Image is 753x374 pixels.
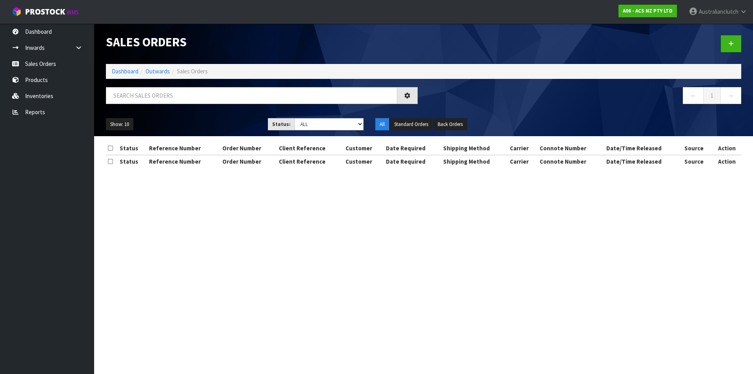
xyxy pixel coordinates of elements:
a: Dashboard [112,68,138,75]
th: Date Required [384,155,441,168]
th: Client Reference [277,142,344,155]
th: Date/Time Released [604,155,682,168]
input: Search sales orders [106,87,397,104]
button: Back Orders [433,118,467,131]
th: Carrier [508,142,538,155]
a: Outwards [146,68,170,75]
th: Action [713,142,741,155]
th: Order Number [220,155,277,168]
th: Customer [344,155,384,168]
nav: Page navigation [429,87,741,106]
button: Standard Orders [390,118,433,131]
a: 1 [703,87,721,104]
img: cube-alt.png [12,7,22,16]
h1: Sales Orders [106,35,418,49]
th: Carrier [508,155,538,168]
small: WMS [67,9,79,16]
th: Action [713,155,741,168]
th: Source [682,155,713,168]
span: Australianclutch [699,8,738,15]
a: → [720,87,741,104]
th: Status [118,155,147,168]
span: Sales Orders [177,68,208,75]
th: Reference Number [147,155,220,168]
th: Status [118,142,147,155]
a: ← [683,87,704,104]
th: Reference Number [147,142,220,155]
button: All [375,118,389,131]
th: Date/Time Released [604,142,682,155]
th: Connote Number [538,142,604,155]
button: Show: 10 [106,118,133,131]
th: Order Number [220,142,277,155]
strong: A06 - ACS NZ PTY LTD [623,7,673,14]
th: Shipping Method [441,142,508,155]
th: Connote Number [538,155,604,168]
th: Customer [344,142,384,155]
th: Client Reference [277,155,344,168]
strong: Status: [272,121,291,128]
th: Source [682,142,713,155]
span: ProStock [25,7,65,17]
th: Shipping Method [441,155,508,168]
th: Date Required [384,142,441,155]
